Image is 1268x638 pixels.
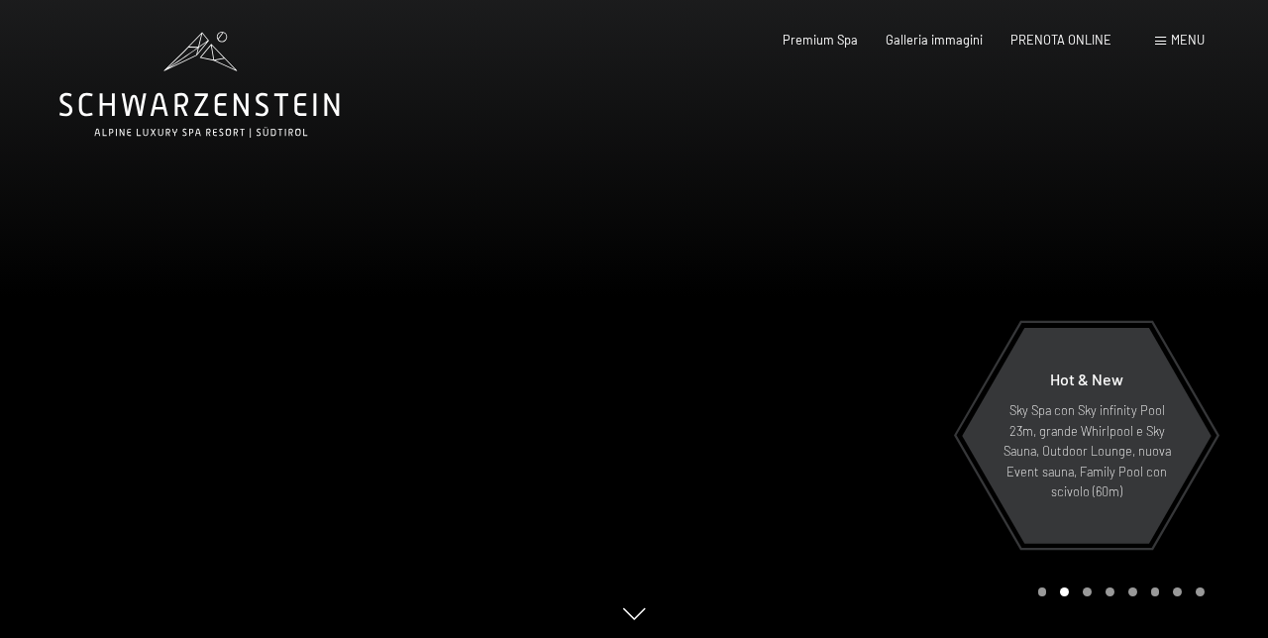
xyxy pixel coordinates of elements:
[1083,587,1092,596] div: Carousel Page 3
[1010,32,1111,48] a: PRENOTA ONLINE
[1173,587,1182,596] div: Carousel Page 7
[1171,32,1205,48] span: Menu
[1128,587,1137,596] div: Carousel Page 5
[1106,587,1114,596] div: Carousel Page 4
[783,32,858,48] a: Premium Spa
[1151,587,1160,596] div: Carousel Page 6
[1038,587,1047,596] div: Carousel Page 1
[1050,370,1123,388] span: Hot & New
[961,327,1213,545] a: Hot & New Sky Spa con Sky infinity Pool 23m, grande Whirlpool e Sky Sauna, Outdoor Lounge, nuova ...
[1031,587,1205,596] div: Carousel Pagination
[886,32,983,48] a: Galleria immagini
[1001,400,1173,501] p: Sky Spa con Sky infinity Pool 23m, grande Whirlpool e Sky Sauna, Outdoor Lounge, nuova Event saun...
[1060,587,1069,596] div: Carousel Page 2 (Current Slide)
[1196,587,1205,596] div: Carousel Page 8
